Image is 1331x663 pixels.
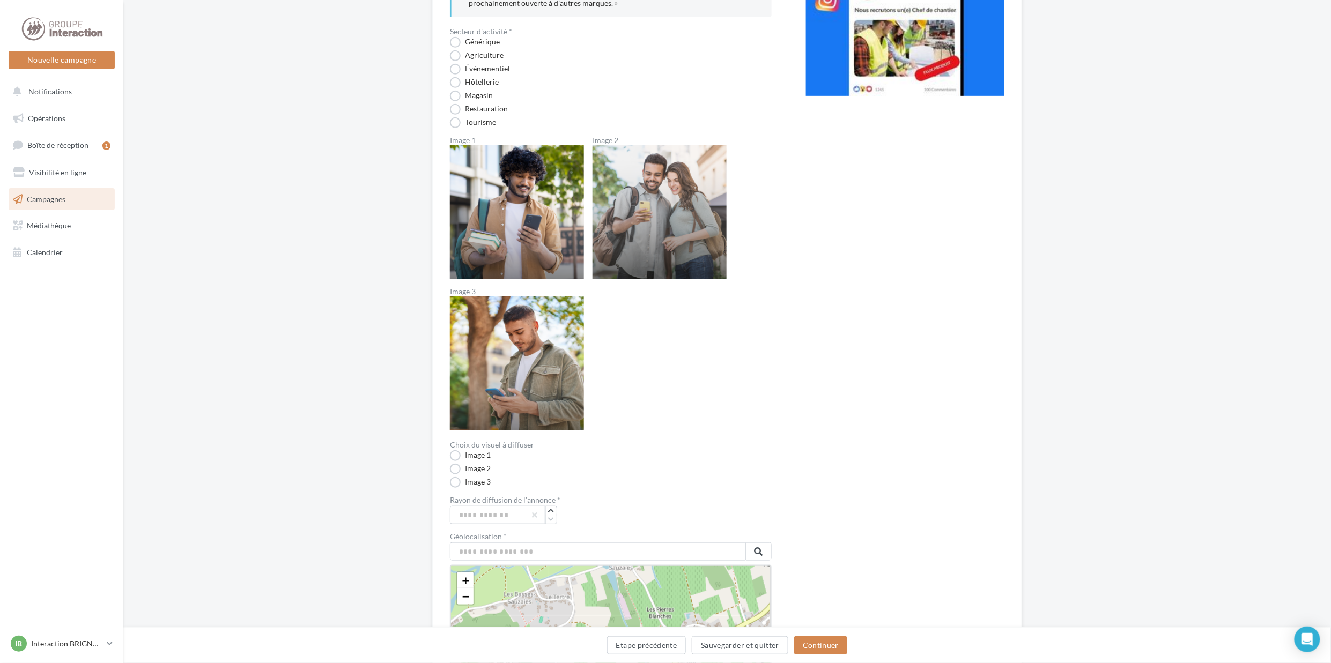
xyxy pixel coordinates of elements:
label: Image 1 [450,137,584,144]
p: Interaction BRIGNOLES [31,638,102,649]
button: Continuer [794,636,847,654]
img: Image 2 [593,145,727,279]
div: 1 [102,141,110,150]
label: Image 1 [450,450,491,461]
span: Calendrier [27,248,63,257]
label: Magasin [450,91,493,101]
a: Opérations [6,107,117,130]
label: Géolocalisation * [450,533,772,540]
img: Image 3 [450,296,584,430]
label: Image 2 [450,464,491,474]
label: Tourisme [450,117,496,128]
span: IB [16,638,23,649]
label: Image 3 [450,477,491,488]
button: Notifications [6,80,113,103]
span: − [462,590,469,603]
button: Etape précédente [607,636,686,654]
label: Événementiel [450,64,510,75]
a: Boîte de réception1 [6,133,117,157]
img: Image 1 [450,145,584,279]
span: Campagnes [27,194,65,203]
label: Hôtellerie [450,77,499,88]
span: + [462,573,469,587]
label: Image 2 [593,137,727,144]
a: Zoom out [457,588,474,605]
a: Campagnes [6,188,117,211]
label: Image 3 [450,288,584,295]
label: Choix du visuel à diffuser [450,441,534,449]
button: Sauvegarder et quitter [692,636,788,654]
label: Générique [450,37,500,48]
a: Visibilité en ligne [6,161,117,184]
span: Visibilité en ligne [29,168,86,177]
span: Médiathèque [27,221,71,230]
a: Zoom in [457,572,474,588]
span: Boîte de réception [27,140,88,150]
div: Open Intercom Messenger [1295,627,1320,652]
label: Restauration [450,104,508,115]
label: Secteur d'activité * [450,28,512,35]
span: Notifications [28,87,72,96]
label: Agriculture [450,50,504,61]
a: Médiathèque [6,214,117,237]
span: Opérations [28,114,65,123]
a: IB Interaction BRIGNOLES [9,634,115,654]
label: Rayon de diffusion de l'annonce * [450,496,560,504]
button: Nouvelle campagne [9,51,115,69]
a: Calendrier [6,241,117,264]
